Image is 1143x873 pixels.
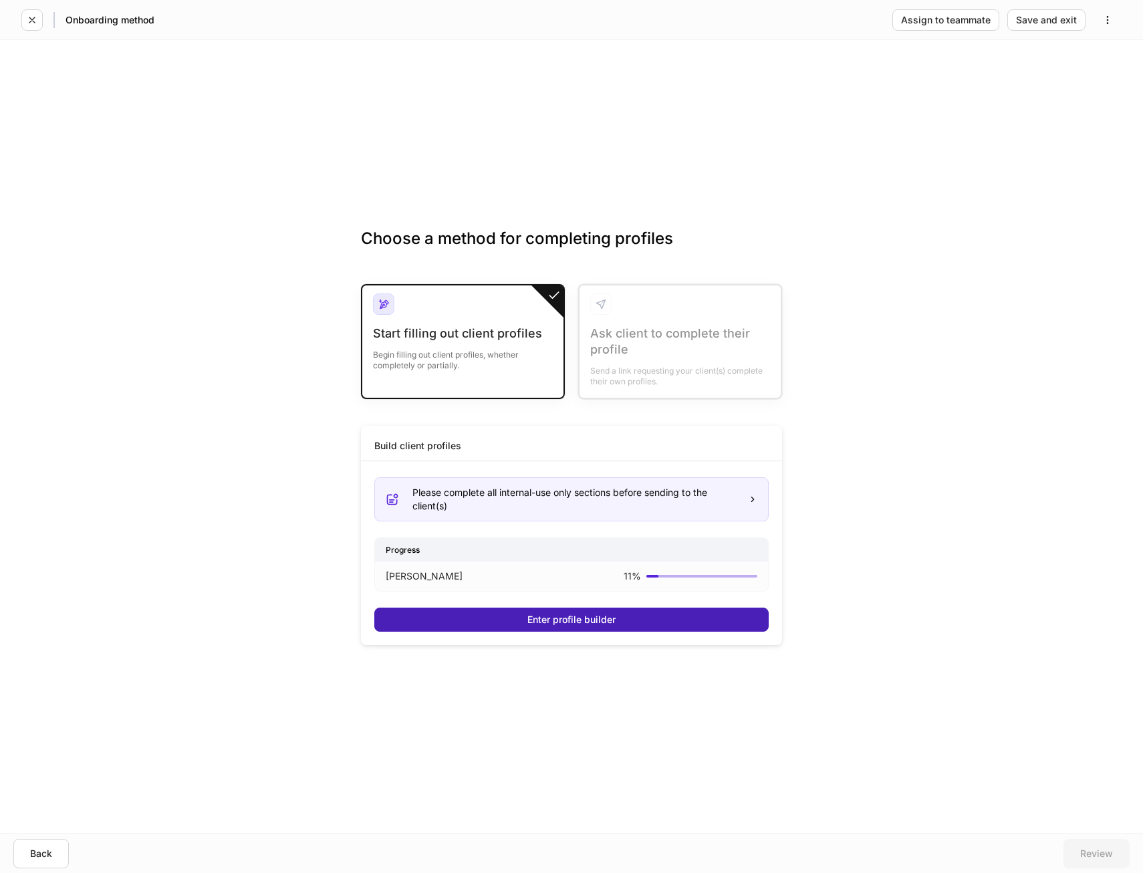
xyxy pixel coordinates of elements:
[373,342,553,371] div: Begin filling out client profiles, whether completely or partially.
[386,570,463,583] p: [PERSON_NAME]
[66,13,154,27] h5: Onboarding method
[373,326,553,342] div: Start filling out client profiles
[412,486,737,513] div: Please complete all internal-use only sections before sending to the client(s)
[374,439,461,453] div: Build client profiles
[30,849,52,858] div: Back
[375,538,768,562] div: Progress
[901,15,991,25] div: Assign to teammate
[374,608,769,632] button: Enter profile builder
[1007,9,1086,31] button: Save and exit
[624,570,641,583] p: 11 %
[1016,15,1077,25] div: Save and exit
[13,839,69,868] button: Back
[892,9,999,31] button: Assign to teammate
[361,228,782,271] h3: Choose a method for completing profiles
[527,615,616,624] div: Enter profile builder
